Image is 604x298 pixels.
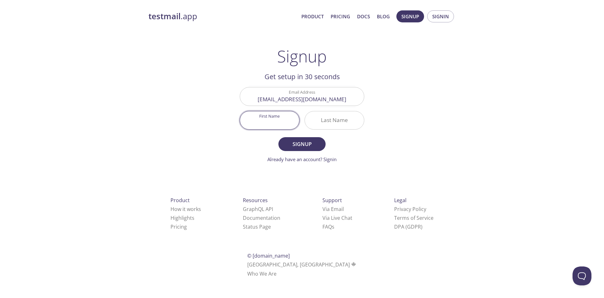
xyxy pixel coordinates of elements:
span: Legal [394,197,406,204]
span: Signup [285,140,319,149]
a: Highlights [171,214,194,221]
button: Signin [427,10,454,22]
a: Already have an account? Signin [267,156,337,162]
a: Via Live Chat [322,214,352,221]
h1: Signup [277,47,327,66]
h2: Get setup in 30 seconds [240,71,364,82]
a: Privacy Policy [394,206,426,213]
button: Signup [396,10,424,22]
a: GraphQL API [243,206,273,213]
a: Status Page [243,223,271,230]
strong: testmail [148,11,181,22]
a: Docs [357,12,370,20]
span: Support [322,197,342,204]
span: [GEOGRAPHIC_DATA], [GEOGRAPHIC_DATA] [247,261,357,268]
a: testmail.app [148,11,296,22]
a: DPA (GDPR) [394,223,422,230]
span: Signup [401,12,419,20]
span: Signin [432,12,449,20]
a: How it works [171,206,201,213]
a: Product [301,12,324,20]
button: Signup [278,137,326,151]
span: Resources [243,197,268,204]
iframe: Help Scout Beacon - Open [573,266,591,285]
span: s [332,223,334,230]
a: Pricing [331,12,350,20]
a: Who We Are [247,270,277,277]
a: Terms of Service [394,214,433,221]
a: FAQ [322,223,334,230]
span: © [DOMAIN_NAME] [247,252,290,259]
a: Via Email [322,206,344,213]
a: Blog [377,12,390,20]
a: Documentation [243,214,280,221]
span: Product [171,197,190,204]
a: Pricing [171,223,187,230]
